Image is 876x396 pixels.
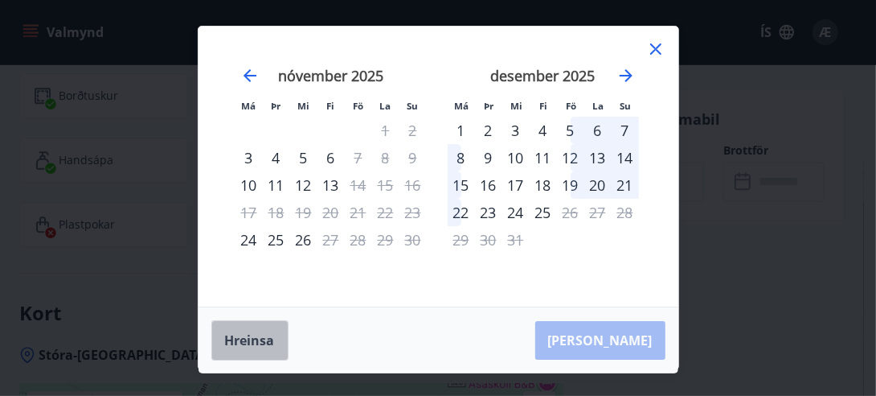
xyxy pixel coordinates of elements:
[448,144,475,171] div: 8
[235,199,263,226] td: Not available. mánudagur, 17. nóvember 2025
[399,199,427,226] td: Not available. sunnudagur, 23. nóvember 2025
[380,100,391,112] small: La
[612,117,639,144] td: sunnudagur, 7. desember 2025
[317,226,345,254] td: Not available. fimmtudagur, 27. nóvember 2025
[616,66,636,85] div: Move forward to switch to the next month.
[345,144,372,171] div: Aðeins útritun í boði
[530,199,557,226] td: fimmtudagur, 25. desember 2025
[317,171,345,199] div: 13
[566,100,576,112] small: Fö
[372,117,399,144] td: Not available. laugardagur, 1. nóvember 2025
[242,100,256,112] small: Má
[317,226,345,254] div: Aðeins útritun í boði
[290,144,317,171] td: miðvikudagur, 5. nóvember 2025
[485,100,494,112] small: Þr
[235,144,263,171] div: Aðeins innritun í boði
[530,171,557,199] div: 18
[448,171,475,199] td: mánudagur, 15. desember 2025
[612,144,639,171] td: sunnudagur, 14. desember 2025
[502,171,530,199] td: miðvikudagur, 17. desember 2025
[502,199,530,226] td: miðvikudagur, 24. desember 2025
[455,100,469,112] small: Má
[272,100,281,112] small: Þr
[502,144,530,171] td: miðvikudagur, 10. desember 2025
[540,100,548,112] small: Fi
[502,144,530,171] div: 10
[530,144,557,171] td: fimmtudagur, 11. desember 2025
[345,171,372,199] td: Not available. föstudagur, 14. nóvember 2025
[327,100,335,112] small: Fi
[345,226,372,254] td: Not available. föstudagur, 28. nóvember 2025
[263,226,290,254] div: 25
[278,66,383,85] strong: nóvember 2025
[612,117,639,144] div: 7
[584,144,612,171] td: laugardagur, 13. desember 2025
[263,199,290,226] td: Not available. þriðjudagur, 18. nóvember 2025
[290,171,317,199] div: 12
[345,199,372,226] td: Not available. föstudagur, 21. nóvember 2025
[584,199,612,226] td: Not available. laugardagur, 27. desember 2025
[290,144,317,171] div: 5
[557,171,584,199] div: 19
[263,226,290,254] td: þriðjudagur, 25. nóvember 2025
[235,226,263,254] td: mánudagur, 24. nóvember 2025
[448,171,475,199] div: 15
[317,144,345,171] div: 6
[263,144,290,171] div: 4
[235,144,263,171] td: mánudagur, 3. nóvember 2025
[584,171,612,199] div: 20
[290,226,317,254] td: miðvikudagur, 26. nóvember 2025
[407,100,419,112] small: Su
[240,66,260,85] div: Move backward to switch to the previous month.
[475,171,502,199] td: þriðjudagur, 16. desember 2025
[584,117,612,144] td: laugardagur, 6. desember 2025
[584,144,612,171] div: 13
[345,144,372,171] td: Not available. föstudagur, 7. nóvember 2025
[557,117,584,144] td: föstudagur, 5. desember 2025
[475,117,502,144] td: þriðjudagur, 2. desember 2025
[584,171,612,199] td: laugardagur, 20. desember 2025
[475,171,502,199] div: 16
[502,171,530,199] div: 17
[448,117,475,144] div: Aðeins innritun í boði
[510,100,522,112] small: Mi
[620,100,632,112] small: Su
[235,226,263,254] div: Aðeins innritun í boði
[557,171,584,199] td: föstudagur, 19. desember 2025
[584,117,612,144] div: 6
[530,171,557,199] td: fimmtudagur, 18. desember 2025
[475,226,502,254] td: Not available. þriðjudagur, 30. desember 2025
[475,117,502,144] div: 2
[263,144,290,171] td: þriðjudagur, 4. nóvember 2025
[235,171,263,199] td: mánudagur, 10. nóvember 2025
[448,144,475,171] td: mánudagur, 8. desember 2025
[612,144,639,171] div: 14
[502,117,530,144] td: miðvikudagur, 3. desember 2025
[557,199,584,226] div: Aðeins útritun í boði
[448,226,475,254] td: Not available. mánudagur, 29. desember 2025
[399,144,427,171] td: Not available. sunnudagur, 9. nóvember 2025
[530,117,557,144] div: 4
[475,144,502,171] div: 9
[235,171,263,199] div: Aðeins innritun í boði
[399,171,427,199] td: Not available. sunnudagur, 16. nóvember 2025
[448,199,475,226] td: mánudagur, 22. desember 2025
[530,144,557,171] div: 11
[399,117,427,144] td: Not available. sunnudagur, 2. nóvember 2025
[502,117,530,144] div: 3
[475,199,502,226] div: 23
[353,100,363,112] small: Fö
[263,171,290,199] div: 11
[448,117,475,144] td: mánudagur, 1. desember 2025
[290,171,317,199] td: miðvikudagur, 12. nóvember 2025
[612,199,639,226] td: Not available. sunnudagur, 28. desember 2025
[317,171,345,199] td: fimmtudagur, 13. nóvember 2025
[502,199,530,226] div: 24
[557,144,584,171] div: 12
[557,144,584,171] td: föstudagur, 12. desember 2025
[593,100,604,112] small: La
[317,199,345,226] td: Not available. fimmtudagur, 20. nóvember 2025
[530,117,557,144] td: fimmtudagur, 4. desember 2025
[372,171,399,199] td: Not available. laugardagur, 15. nóvember 2025
[297,100,309,112] small: Mi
